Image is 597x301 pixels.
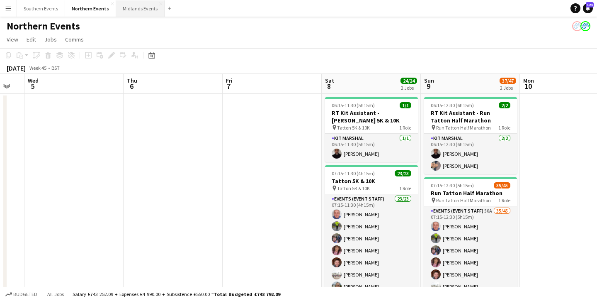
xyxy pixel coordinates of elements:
[424,189,517,197] h3: Run Tatton Half Marathon
[498,125,510,131] span: 1 Role
[4,290,39,299] button: Budgeted
[13,291,37,297] span: Budgeted
[572,21,582,31] app-user-avatar: RunThrough Events
[44,36,57,43] span: Jobs
[400,102,411,108] span: 1/1
[325,134,418,162] app-card-role: Kit Marshal1/106:15-11:30 (5h15m)[PERSON_NAME]
[424,177,517,300] app-job-card: 07:15-12:30 (5h15m)35/45Run Tatton Half Marathon Run Tatton Half Marathon1 RoleEvents (Event Staf...
[7,36,18,43] span: View
[73,291,280,297] div: Salary £743 252.09 + Expenses £4 990.00 + Subsistence £550.00 =
[401,85,417,91] div: 2 Jobs
[337,125,370,131] span: Tatton 5K & 10K
[332,170,375,176] span: 07:15-11:30 (4h15m)
[116,0,165,17] button: Midlands Events
[494,182,510,188] span: 35/45
[424,134,517,174] app-card-role: Kit Marshal2/206:15-12:30 (6h15m)[PERSON_NAME][PERSON_NAME]
[580,21,590,31] app-user-avatar: RunThrough Events
[28,77,39,84] span: Wed
[127,77,137,84] span: Thu
[214,291,280,297] span: Total Budgeted £748 792.09
[523,77,534,84] span: Mon
[65,0,116,17] button: Northern Events
[499,102,510,108] span: 2/2
[27,65,48,71] span: Week 45
[51,65,60,71] div: BST
[395,170,411,176] span: 23/23
[7,20,80,32] h1: Northern Events
[226,77,233,84] span: Fri
[500,78,516,84] span: 37/47
[399,125,411,131] span: 1 Role
[424,109,517,124] h3: RT Kit Assistant - Run Tatton Half Marathon
[400,78,417,84] span: 24/24
[225,81,233,91] span: 7
[325,165,418,288] app-job-card: 07:15-11:30 (4h15m)23/23Tatton 5K & 10K Tatton 5K & 10K1 RoleEvents (Event Staff)23/2307:15-11:30...
[423,81,434,91] span: 9
[23,34,39,45] a: Edit
[325,97,418,162] app-job-card: 06:15-11:30 (5h15m)1/1RT Kit Assistant - [PERSON_NAME] 5K & 10K Tatton 5K & 10K1 RoleKit Marshal1...
[332,102,375,108] span: 06:15-11:30 (5h15m)
[436,197,491,203] span: Run Tatton Half Marathon
[337,185,370,191] span: Tatton 5K & 10K
[65,36,84,43] span: Comms
[17,0,65,17] button: Southern Events
[325,77,334,84] span: Sat
[126,81,137,91] span: 6
[62,34,87,45] a: Comms
[324,81,334,91] span: 8
[7,64,26,72] div: [DATE]
[586,2,594,7] span: 123
[424,77,434,84] span: Sun
[41,34,60,45] a: Jobs
[46,291,66,297] span: All jobs
[325,109,418,124] h3: RT Kit Assistant - [PERSON_NAME] 5K & 10K
[27,36,36,43] span: Edit
[498,197,510,203] span: 1 Role
[431,102,474,108] span: 06:15-12:30 (6h15m)
[325,177,418,185] h3: Tatton 5K & 10K
[583,3,593,13] a: 123
[522,81,534,91] span: 10
[399,185,411,191] span: 1 Role
[431,182,474,188] span: 07:15-12:30 (5h15m)
[3,34,22,45] a: View
[500,85,516,91] div: 2 Jobs
[436,125,491,131] span: Run Tatton Half Marathon
[424,97,517,174] app-job-card: 06:15-12:30 (6h15m)2/2RT Kit Assistant - Run Tatton Half Marathon Run Tatton Half Marathon1 RoleK...
[27,81,39,91] span: 5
